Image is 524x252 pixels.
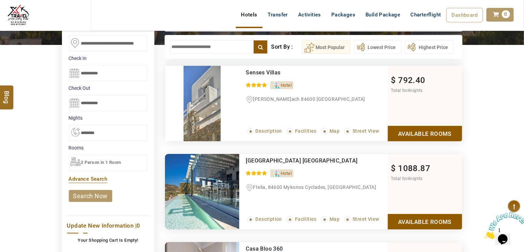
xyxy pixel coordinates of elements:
[360,8,405,22] a: Build Package
[391,75,396,85] span: $
[137,222,140,229] span: 0
[398,75,425,85] span: 792.40
[293,8,326,22] a: Activities
[69,115,148,121] label: nights
[246,69,359,76] div: Senses Villas
[388,126,462,141] a: Show Rooms
[388,214,462,229] a: Show Rooms
[391,88,423,93] span: Total for nights
[353,128,379,134] span: Street View
[281,171,292,176] span: Hotel
[326,8,360,22] a: Packages
[263,8,293,22] a: Transfer
[2,91,11,96] span: Blog
[69,55,148,62] label: Check In
[246,157,359,164] div: Ftelia Bay Boutique Hotel Mykonos
[330,128,340,134] span: Map
[391,164,396,173] span: $
[295,128,317,134] span: Facilities
[408,88,410,93] span: 4
[281,83,292,88] span: Hotel
[5,3,31,29] img: The Royal Line Holidays
[246,157,358,164] a: [GEOGRAPHIC_DATA] [GEOGRAPHIC_DATA]
[410,12,441,18] span: Charterflight
[253,96,365,102] span: [PERSON_NAME]ach 84600 [GEOGRAPHIC_DATA]
[236,8,262,22] a: Hotels
[398,164,430,173] span: 1088.87
[81,160,121,165] span: 2 Person in 1 Room
[78,238,138,243] b: Your Shopping Cart Is Empty!
[69,176,107,182] a: Advance Search
[408,176,410,181] span: 4
[246,69,281,76] a: Senses Villas
[69,190,112,202] a: search now
[256,216,282,222] span: Description
[486,8,514,22] a: 0
[353,216,379,222] span: Street View
[502,10,510,18] span: 0
[405,8,446,22] a: Charterflight
[482,209,524,242] iframe: chat widget
[354,40,401,54] button: Lowest Price
[165,66,239,141] img: 45f8c527e5b128158aa7503b64c3d0ad2b47d9b6.jpeg
[3,3,5,9] span: 1
[69,85,148,92] label: Check Out
[405,40,454,54] button: Highest Price
[295,216,317,222] span: Facilities
[67,221,149,230] a: Update New Information |0
[256,128,282,134] span: Description
[391,176,423,181] span: Total for nights
[302,40,350,54] button: Most Popular
[165,154,239,229] img: b971ee4ec105ecc4b03cce407fb59df1d8eb9ba3.jpeg
[246,245,283,252] a: Casa Bloo 360
[330,216,340,222] span: Map
[69,144,148,151] label: Rooms
[3,3,45,30] img: Chat attention grabber
[452,12,478,18] span: Dashboard
[253,184,376,190] span: Ftelia, 84600 Mykonos Cyclades, [GEOGRAPHIC_DATA]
